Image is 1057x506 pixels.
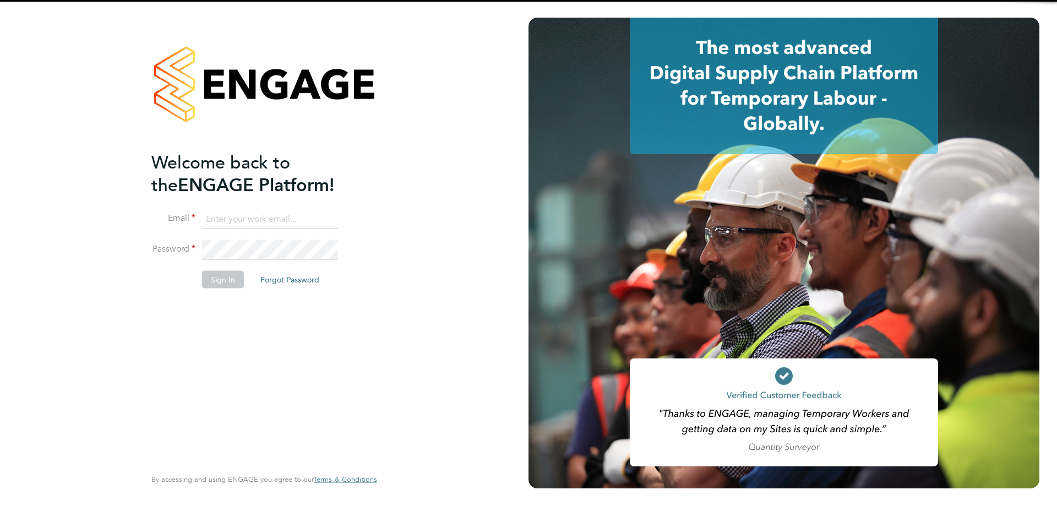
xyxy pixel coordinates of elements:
label: Email [151,213,195,224]
h2: ENGAGE Platform! [151,151,366,196]
label: Password [151,243,195,255]
span: By accessing and using ENGAGE you agree to our [151,475,377,484]
span: Terms & Conditions [314,475,377,484]
a: Terms & Conditions [314,475,377,484]
button: Forgot Password [252,271,328,289]
span: Welcome back to the [151,151,290,195]
input: Enter your work email... [202,209,338,229]
button: Sign In [202,271,244,289]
